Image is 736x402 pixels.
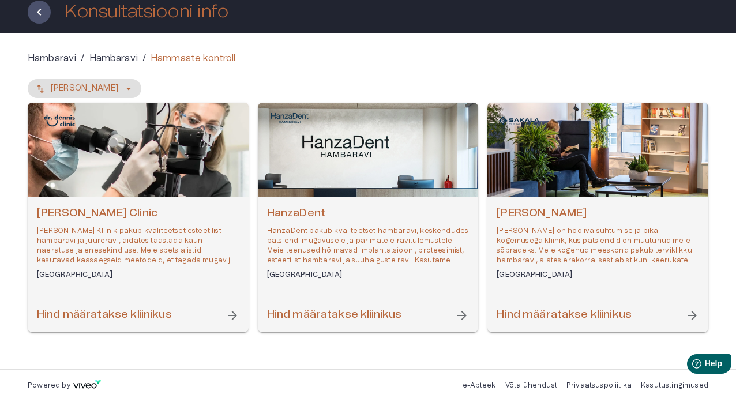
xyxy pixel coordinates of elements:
h6: [GEOGRAPHIC_DATA] [267,270,470,280]
p: Võta ühendust [505,381,557,390]
a: Hambaravi [89,51,138,65]
h1: Konsultatsiooni info [65,2,228,22]
button: Tagasi [28,1,51,24]
a: Open selected supplier available booking dates [487,103,708,332]
img: HanzaDent logo [266,111,313,126]
a: Open selected supplier available booking dates [258,103,479,332]
a: Privaatsuspoliitika [566,382,632,389]
img: Dr. Dennis Clinic logo [36,111,82,130]
button: [PERSON_NAME] [28,79,141,98]
a: e-Apteek [463,382,495,389]
p: / [81,51,84,65]
h6: [PERSON_NAME] [497,206,699,221]
p: [PERSON_NAME] [51,82,118,95]
span: arrow_forward [226,309,239,322]
p: Powered by [28,381,70,390]
h6: HanzaDent [267,206,470,221]
span: arrow_forward [455,309,469,322]
h6: [GEOGRAPHIC_DATA] [37,270,239,280]
p: HanzaDent pakub kvaliteetset hambaravi, keskendudes patsiendi mugavusele ja parimatele ravitulemu... [267,226,470,266]
h6: Hind määratakse kliinikus [497,307,632,323]
p: Hammaste kontroll [151,51,236,65]
p: [PERSON_NAME] on hooliva suhtumise ja pika kogemusega kliinik, kus patsiendid on muutunud meie sõ... [497,226,699,266]
a: Open selected supplier available booking dates [28,103,249,332]
a: Hambaravi [28,51,76,65]
a: Kasutustingimused [641,382,708,389]
p: [PERSON_NAME] Kliinik pakub kvaliteetset esteetilist hambaravi ja juureravi, aidates taastada kau... [37,226,239,266]
h6: Hind määratakse kliinikus [267,307,402,323]
img: Sakala Hambaravi logo [496,111,542,130]
h6: Hind määratakse kliinikus [37,307,172,323]
span: arrow_forward [685,309,699,322]
h6: [PERSON_NAME] Clinic [37,206,239,221]
h6: [GEOGRAPHIC_DATA] [497,270,699,280]
p: / [142,51,146,65]
iframe: Help widget launcher [646,350,736,382]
